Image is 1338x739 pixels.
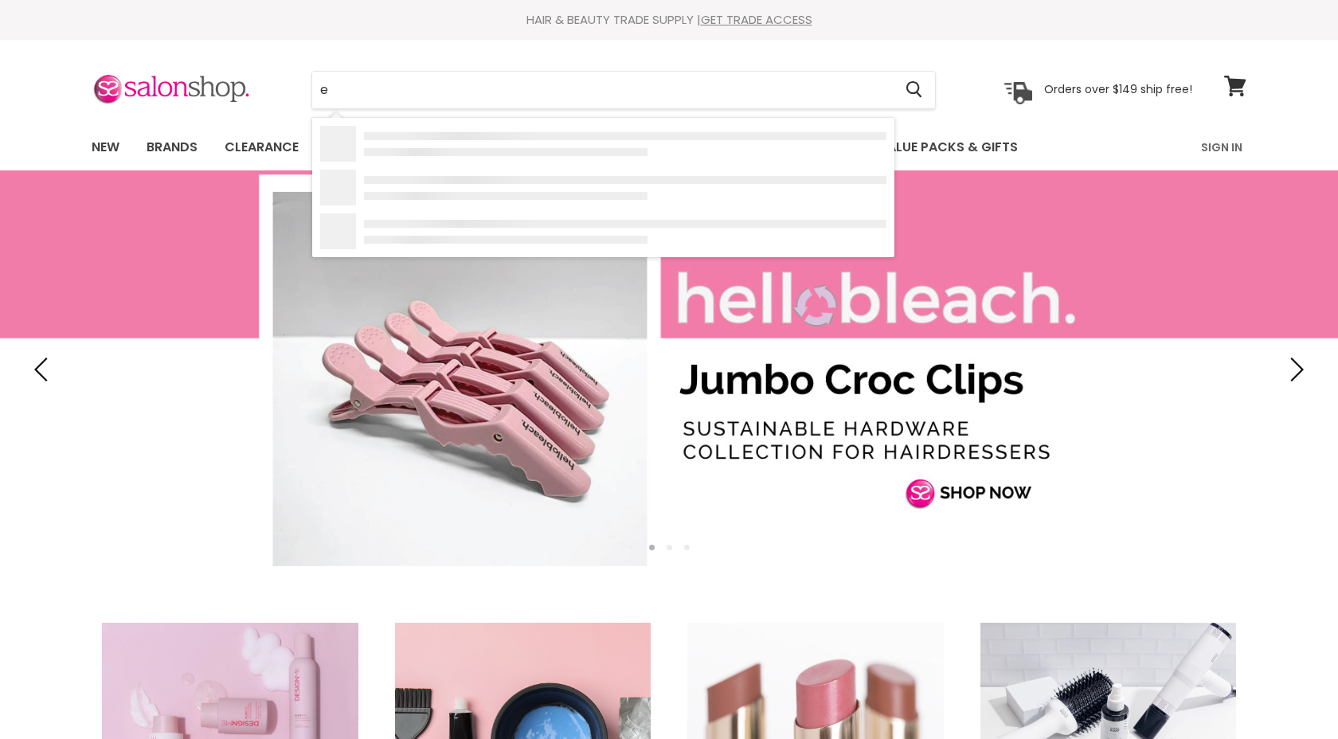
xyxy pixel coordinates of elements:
[135,131,209,164] a: Brands
[684,545,690,550] li: Page dot 3
[1044,82,1192,96] p: Orders over $149 ship free!
[893,72,935,108] button: Search
[72,12,1266,28] div: HAIR & BEAUTY TRADE SUPPLY |
[80,131,131,164] a: New
[72,124,1266,170] nav: Main
[1191,131,1252,164] a: Sign In
[667,545,672,550] li: Page dot 2
[701,11,812,28] a: GET TRADE ACCESS
[649,545,655,550] li: Page dot 1
[1278,354,1310,385] button: Next
[867,131,1030,164] a: Value Packs & Gifts
[80,124,1111,170] ul: Main menu
[28,354,60,385] button: Previous
[311,71,936,109] form: Product
[213,131,311,164] a: Clearance
[312,72,893,108] input: Search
